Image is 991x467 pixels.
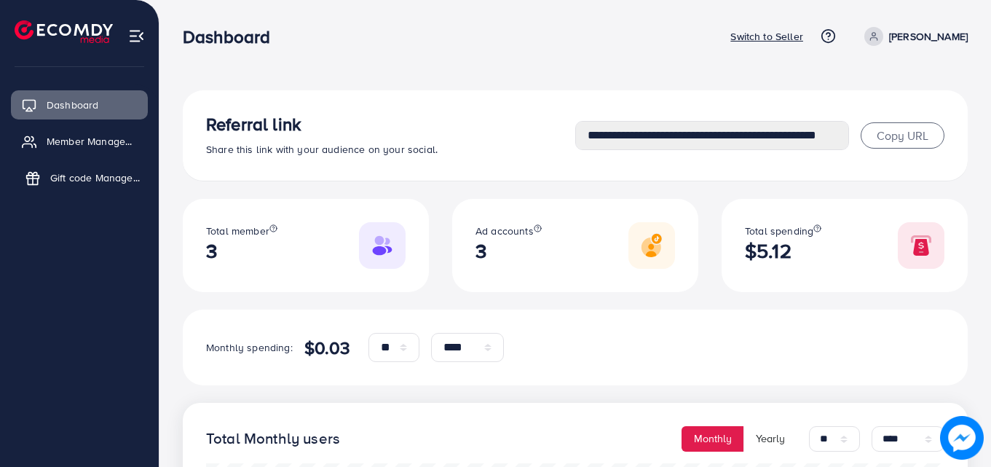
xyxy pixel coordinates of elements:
[47,98,98,112] span: Dashboard
[11,163,148,192] a: Gift code Management
[183,26,282,47] h3: Dashboard
[206,114,575,135] h3: Referral link
[858,27,968,46] a: [PERSON_NAME]
[745,239,821,263] h2: $5.12
[682,426,744,452] button: Monthly
[206,339,293,356] p: Monthly spending:
[861,122,944,149] button: Copy URL
[475,239,542,263] h2: 3
[206,224,269,238] span: Total member
[15,20,113,43] img: logo
[128,28,145,44] img: menu
[206,430,340,448] h4: Total Monthly users
[877,127,928,144] span: Copy URL
[11,127,148,156] a: Member Management
[898,222,944,269] img: Responsive image
[730,28,803,45] p: Switch to Seller
[743,426,797,452] button: Yearly
[745,224,813,238] span: Total spending
[359,222,406,269] img: Responsive image
[889,28,968,45] p: [PERSON_NAME]
[50,170,141,185] span: Gift code Management
[475,224,534,238] span: Ad accounts
[628,222,675,269] img: Responsive image
[47,134,137,149] span: Member Management
[206,142,438,157] span: Share this link with your audience on your social.
[304,337,351,358] h4: $0.03
[940,416,984,460] img: image
[206,239,277,263] h2: 3
[11,90,148,119] a: Dashboard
